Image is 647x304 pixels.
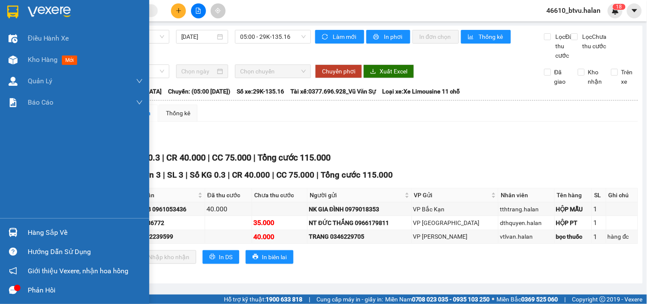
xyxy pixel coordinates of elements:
[412,216,499,230] td: VP Bình Thuận
[138,170,161,180] span: Đơn 3
[412,296,490,303] strong: 0708 023 035 - 0935 103 250
[121,205,203,214] div: CHIẾN LAB 0961053436
[600,296,606,302] span: copyright
[253,231,306,242] div: 40.000
[579,32,612,51] span: Lọc Chưa thu cước
[555,188,592,202] th: Tên hàng
[612,7,619,15] img: icon-new-feature
[413,232,497,241] div: VP [PERSON_NAME]
[62,56,77,65] span: mới
[479,32,504,41] span: Thống kê
[186,170,188,180] span: |
[565,295,566,304] span: |
[309,232,410,241] div: TRANG 0346229705
[412,30,459,44] button: In đơn chọn
[28,97,53,108] span: Báo cáo
[309,205,410,214] div: NK GIA ĐÌNH 0979018353
[121,232,203,241] div: khánh 0332239599
[136,99,143,106] span: down
[262,252,287,262] span: In biên lai
[370,68,376,75] span: download
[468,34,475,41] span: bar-chart
[316,295,383,304] span: Cung cấp máy in - giấy in:
[122,190,196,200] span: Người nhận
[540,5,608,16] span: 46610_btvu.halan
[209,254,215,260] span: printer
[237,87,284,96] span: Số xe: 29K-135.16
[212,152,251,163] span: CC 75.000
[492,298,495,301] span: ⚪️
[413,205,497,214] div: VP Bắc Kạn
[618,67,638,86] span: Trên xe
[413,218,497,228] div: VP [GEOGRAPHIC_DATA]
[28,33,69,44] span: Điều hành xe
[631,7,638,15] span: caret-down
[290,87,376,96] span: Tài xế: 0377.696.928_Vũ Văn Sự
[363,64,414,78] button: downloadXuất Excel
[171,3,186,18] button: plus
[166,108,190,118] div: Thống kê
[522,296,558,303] strong: 0369 525 060
[166,152,206,163] span: CR 40.000
[253,217,306,228] div: 35.000
[309,218,410,228] div: NT ĐỨC THẮNG 0966179811
[215,8,221,14] span: aim
[162,152,164,163] span: |
[28,246,143,258] div: Hướng dẫn sử dụng
[322,34,329,41] span: sync
[228,170,230,180] span: |
[7,6,18,18] img: logo-vxr
[176,8,182,14] span: plus
[206,204,250,214] div: 40.000
[9,228,17,237] img: warehouse-icon
[273,170,275,180] span: |
[203,250,239,264] button: printerIn DS
[28,266,128,276] span: Giới thiệu Vexere, nhận hoa hồng
[168,87,230,96] span: Chuyến: (05:00 [DATE])
[606,188,638,202] th: Ghi chú
[380,67,407,76] span: Xuất Excel
[619,4,622,10] span: 8
[28,56,58,64] span: Kho hàng
[310,190,403,200] span: Người gửi
[136,78,143,85] span: down
[613,4,626,10] sup: 18
[219,252,232,262] span: In DS
[252,254,258,260] span: printer
[552,32,574,60] span: Lọc Đã thu cước
[414,190,490,200] span: VP Gửi
[499,188,554,202] th: Nhân viên
[9,77,17,86] img: warehouse-icon
[627,3,642,18] button: caret-down
[266,296,302,303] strong: 1900 633 818
[28,226,143,239] div: Hàng sắp về
[9,56,17,64] img: warehouse-icon
[132,250,196,264] button: downloadNhập kho nhận
[315,30,364,44] button: syncLàm mới
[277,170,315,180] span: CC 75.000
[191,3,206,18] button: file-add
[240,30,306,43] span: 05:00 - 29K-135.16
[500,218,553,228] div: dthquyen.halan
[167,170,183,180] span: SL 3
[497,295,558,304] span: Miền Bắc
[585,67,606,86] span: Kho nhận
[208,152,210,163] span: |
[246,250,293,264] button: printerIn biên lai
[181,67,216,76] input: Chọn ngày
[205,188,252,202] th: Đã thu cước
[190,170,226,180] span: Số KG 0.3
[608,232,636,241] div: hàng đc
[592,188,606,202] th: SL
[211,3,226,18] button: aim
[373,34,380,41] span: printer
[333,32,357,41] span: Làm mới
[240,65,306,78] span: Chọn chuyến
[551,67,572,86] span: Đã giao
[383,87,460,96] span: Loại xe: Xe Limousine 11 chỗ
[556,205,591,214] div: HỘP MẪU
[9,98,17,107] img: solution-icon
[28,76,52,86] span: Quản Lý
[309,295,310,304] span: |
[461,30,511,44] button: bar-chartThống kê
